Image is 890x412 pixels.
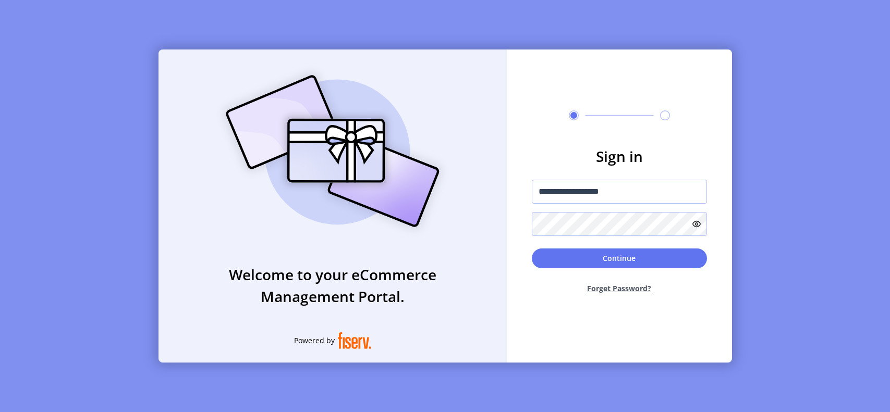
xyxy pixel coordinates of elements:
[159,264,507,307] h3: Welcome to your eCommerce Management Portal.
[532,145,707,167] h3: Sign in
[532,274,707,302] button: Forget Password?
[210,64,455,239] img: card_Illustration.svg
[532,248,707,268] button: Continue
[294,335,335,346] span: Powered by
